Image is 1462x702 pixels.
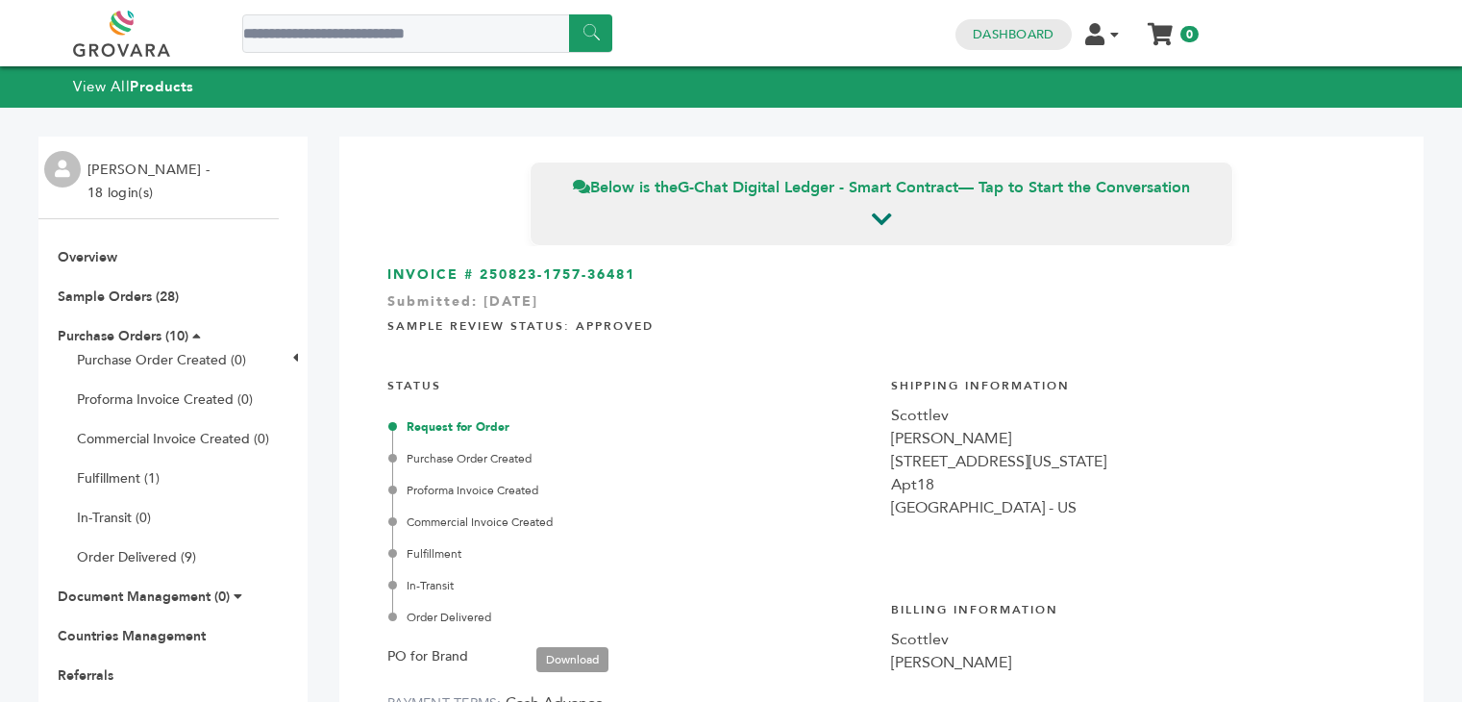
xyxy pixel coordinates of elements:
[58,588,230,606] a: Document Management (0)
[77,548,196,566] a: Order Delivered (9)
[891,473,1375,496] div: Apt18
[891,588,1375,628] h4: Billing Information
[77,469,160,488] a: Fulfillment (1)
[77,430,269,448] a: Commercial Invoice Created (0)
[77,390,253,409] a: Proforma Invoice Created (0)
[58,327,188,345] a: Purchase Orders (10)
[392,577,872,594] div: In-Transit
[58,288,179,306] a: Sample Orders (28)
[44,151,81,188] img: profile.png
[77,509,151,527] a: In-Transit (0)
[1150,17,1172,38] a: My Cart
[392,482,872,499] div: Proforma Invoice Created
[387,304,1375,344] h4: Sample Review Status: Approved
[77,351,246,369] a: Purchase Order Created (0)
[242,14,612,53] input: Search a product or brand...
[58,248,117,266] a: Overview
[536,647,608,672] a: Download
[387,645,468,668] label: PO for Brand
[387,364,872,404] h4: STATUS
[392,450,872,467] div: Purchase Order Created
[891,628,1375,651] div: Scottlev
[573,177,1190,198] span: Below is the — Tap to Start the Conversation
[387,292,1375,321] div: Submitted: [DATE]
[58,627,206,645] a: Countries Management
[130,77,193,96] strong: Products
[1180,26,1199,42] span: 0
[73,77,194,96] a: View AllProducts
[58,666,113,685] a: Referrals
[891,651,1375,674] div: [PERSON_NAME]
[891,496,1375,519] div: [GEOGRAPHIC_DATA] - US
[678,177,958,198] strong: G-Chat Digital Ledger - Smart Contract
[973,26,1053,43] a: Dashboard
[891,404,1375,427] div: Scottlev
[392,545,872,563] div: Fulfillment
[392,418,872,436] div: Request for Order
[392,609,872,626] div: Order Delivered
[891,450,1375,473] div: [STREET_ADDRESS][US_STATE]
[387,265,1375,285] h3: INVOICE # 250823-1757-36481
[891,364,1375,404] h4: Shipping Information
[87,159,214,205] li: [PERSON_NAME] - 18 login(s)
[891,427,1375,450] div: [PERSON_NAME]
[392,514,872,531] div: Commercial Invoice Created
